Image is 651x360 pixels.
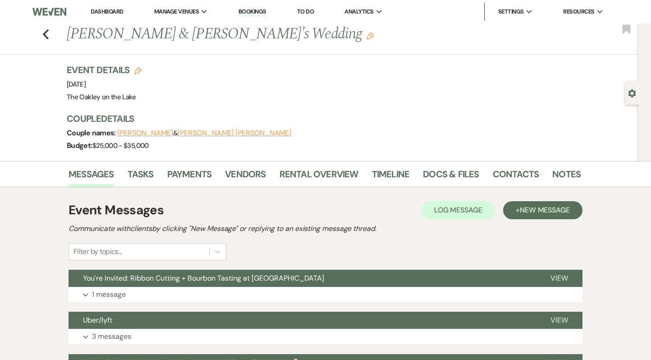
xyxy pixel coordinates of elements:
span: Uber/lyft [83,315,112,325]
button: Log Message [422,201,495,219]
span: Couple names: [67,128,117,138]
a: Docs & Files [423,167,479,187]
span: Manage Venues [154,7,199,16]
a: Dashboard [91,8,123,15]
h3: Couple Details [67,112,572,125]
a: To Do [297,8,314,15]
a: Payments [167,167,212,187]
span: Analytics [344,7,373,16]
a: Bookings [238,8,266,16]
span: Log Message [434,205,482,215]
span: Resources [563,7,594,16]
a: Timeline [372,167,410,187]
button: Edit [367,32,374,40]
span: $25,000 - $35,000 [92,141,149,150]
button: [PERSON_NAME] [PERSON_NAME] [178,129,291,137]
button: Uber/lyft [69,312,536,329]
h1: [PERSON_NAME] & [PERSON_NAME]'s Wedding [67,23,471,45]
div: Filter by topics... [73,246,122,257]
a: Notes [552,167,581,187]
span: View [550,315,568,325]
p: 1 message [92,289,126,300]
button: [PERSON_NAME] [117,129,173,137]
span: Settings [498,7,524,16]
span: & [117,129,291,138]
p: 3 messages [92,331,131,342]
span: View [550,273,568,283]
h2: Communicate with clients by clicking "New Message" or replying to an existing message thread. [69,223,582,234]
span: You're Invited: Ribbon Cutting + Bourbon Tasting at [GEOGRAPHIC_DATA] [83,273,324,283]
h1: Event Messages [69,201,164,220]
a: Messages [69,167,114,187]
button: View [536,270,582,287]
a: Rental Overview [280,167,358,187]
button: +New Message [503,201,582,219]
h3: Event Details [67,64,142,76]
img: Weven Logo [32,2,66,21]
button: Open lead details [628,88,636,97]
a: Vendors [225,167,266,187]
span: [DATE] [67,80,86,89]
a: Tasks [128,167,154,187]
button: You're Invited: Ribbon Cutting + Bourbon Tasting at [GEOGRAPHIC_DATA] [69,270,536,287]
button: 3 messages [69,329,582,344]
button: View [536,312,582,329]
span: Budget: [67,141,92,150]
span: The Oakley on the Lake [67,92,136,102]
span: New Message [520,205,570,215]
a: Contacts [493,167,539,187]
button: 1 message [69,287,582,302]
